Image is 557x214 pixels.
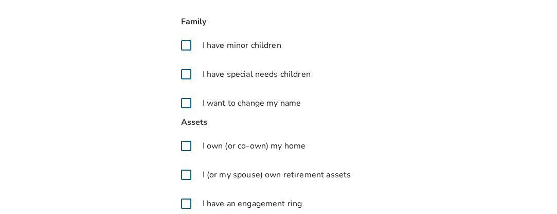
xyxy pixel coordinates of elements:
[203,140,306,152] span: I own (or co-own) my home
[203,68,311,80] span: I have special needs children
[174,116,384,129] span: Assets
[203,97,301,109] span: I want to change my name
[203,169,351,181] span: I (or my spouse) own retirement assets
[203,39,281,52] span: I have minor children
[203,197,302,210] span: I have an engagement ring
[174,15,384,29] span: Family
[506,164,557,214] iframe: Chat Widget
